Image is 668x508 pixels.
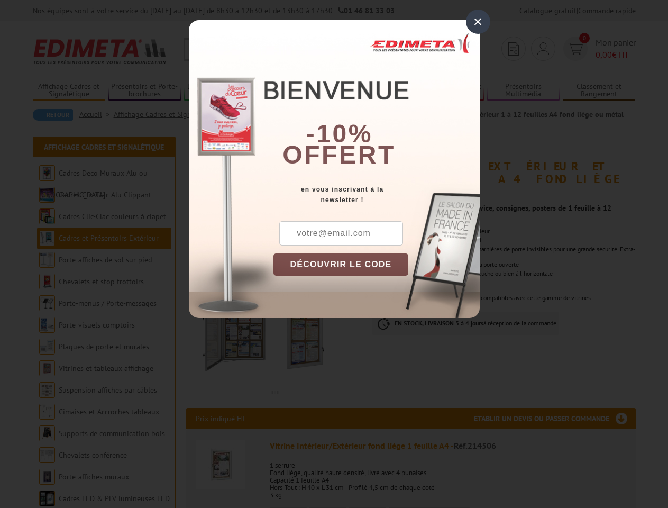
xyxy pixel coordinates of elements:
font: offert [282,141,396,169]
b: -10% [306,120,373,148]
div: × [466,10,490,34]
button: DÉCOUVRIR LE CODE [273,253,409,276]
input: votre@email.com [279,221,403,246]
div: en vous inscrivant à la newsletter ! [273,184,480,205]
